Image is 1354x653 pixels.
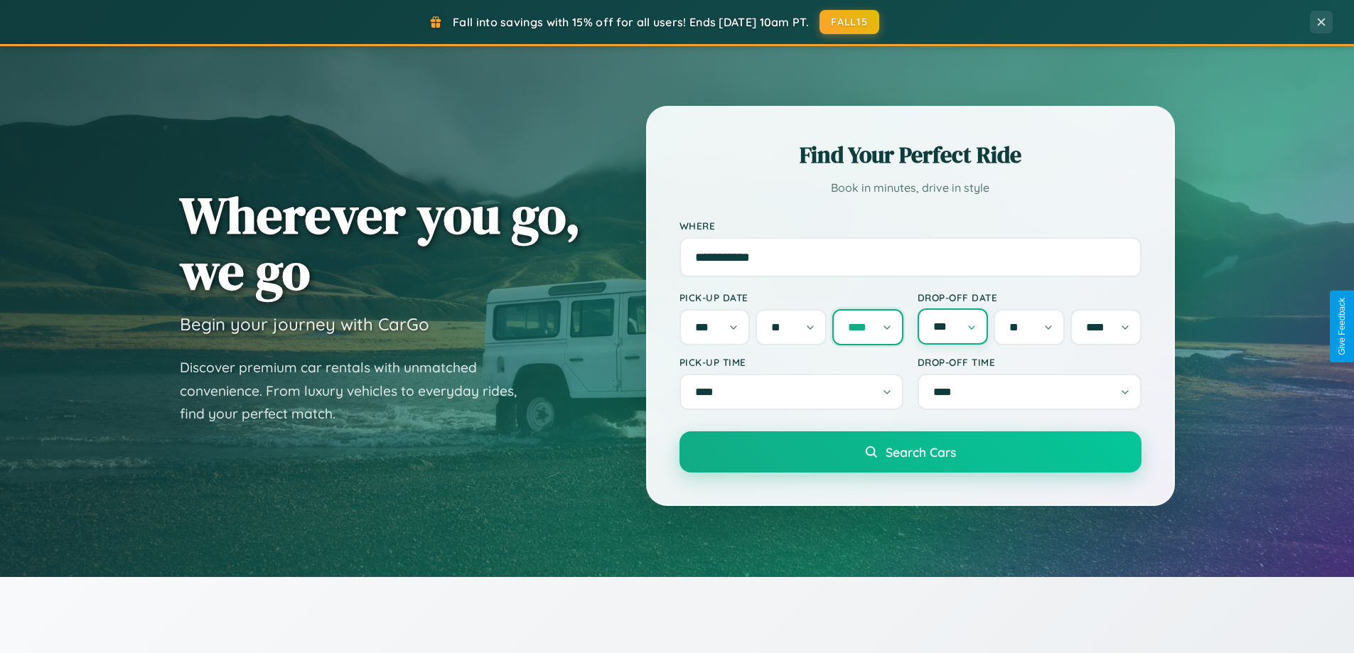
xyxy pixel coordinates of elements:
label: Pick-up Date [679,291,903,303]
h1: Wherever you go, we go [180,187,581,299]
label: Drop-off Date [918,291,1141,303]
label: Where [679,220,1141,232]
p: Discover premium car rentals with unmatched convenience. From luxury vehicles to everyday rides, ... [180,356,535,426]
span: Search Cars [886,444,956,460]
label: Pick-up Time [679,356,903,368]
label: Drop-off Time [918,356,1141,368]
span: Fall into savings with 15% off for all users! Ends [DATE] 10am PT. [453,15,809,29]
div: Give Feedback [1337,298,1347,355]
p: Book in minutes, drive in style [679,178,1141,198]
h2: Find Your Perfect Ride [679,139,1141,171]
button: FALL15 [820,10,879,34]
button: Search Cars [679,431,1141,473]
h3: Begin your journey with CarGo [180,313,429,335]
